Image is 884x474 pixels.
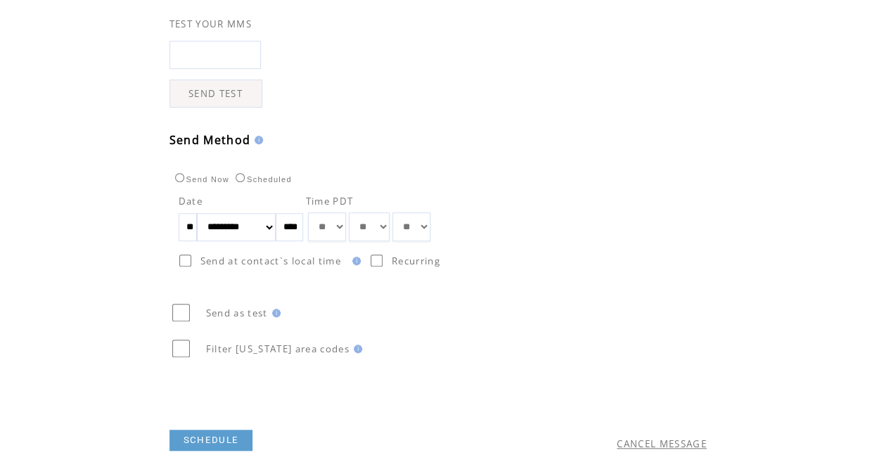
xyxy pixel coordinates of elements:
[250,136,263,144] img: help.gif
[179,195,203,207] span: Date
[268,309,281,317] img: help.gif
[175,173,184,182] input: Send Now
[169,132,251,148] span: Send Method
[169,79,262,108] a: SEND TEST
[206,307,268,319] span: Send as test
[172,175,229,184] label: Send Now
[169,18,252,30] span: TEST YOUR MMS
[350,345,362,353] img: help.gif
[348,257,361,265] img: help.gif
[306,195,354,207] span: Time PDT
[206,342,350,355] span: Filter [US_STATE] area codes
[200,255,341,267] span: Send at contact`s local time
[232,175,292,184] label: Scheduled
[236,173,245,182] input: Scheduled
[617,437,707,450] a: CANCEL MESSAGE
[392,255,440,267] span: Recurring
[169,430,253,451] a: SCHEDULE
